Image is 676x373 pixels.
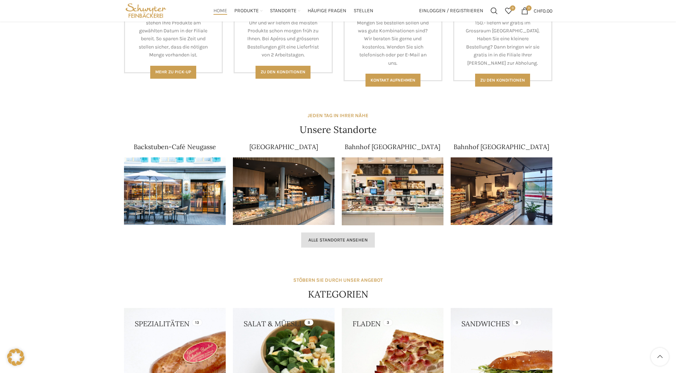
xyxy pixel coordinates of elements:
[415,4,487,18] a: Einloggen / Registrieren
[261,69,305,74] span: Zu den Konditionen
[518,4,556,18] a: 0 CHF0.00
[256,66,311,79] a: Zu den Konditionen
[651,348,669,366] a: Scroll to top button
[234,8,259,14] span: Produkte
[480,78,525,83] span: Zu den konditionen
[150,66,196,79] a: Mehr zu Pick-Up
[136,11,211,59] p: Mit unserer Pick-Up-Lösung stehen Ihre Produkte am gewählten Datum in der Filiale bereit. So spar...
[419,8,483,13] span: Einloggen / Registrieren
[354,4,373,18] a: Stellen
[365,74,420,87] a: Kontakt aufnehmen
[355,11,431,67] p: Sie sind nicht sicher, welche Mengen Sie bestellen sollen und was gute Kombinationen sind? Wir be...
[301,232,375,248] a: Alle Standorte ansehen
[270,8,296,14] span: Standorte
[501,4,516,18] div: Meine Wunschliste
[534,8,543,14] span: CHF
[534,8,552,14] bdi: 0.00
[234,4,263,18] a: Produkte
[124,7,168,13] a: Site logo
[454,143,549,151] a: Bahnhof [GEOGRAPHIC_DATA]
[510,5,515,11] span: 0
[213,4,227,18] a: Home
[171,4,415,18] div: Main navigation
[308,4,346,18] a: Häufige Fragen
[308,288,368,301] h4: KATEGORIEN
[308,112,368,120] div: JEDEN TAG IN IHRER NÄHE
[300,123,377,136] h4: Unsere Standorte
[308,237,368,243] span: Alle Standorte ansehen
[249,143,318,151] a: [GEOGRAPHIC_DATA]
[270,4,300,18] a: Standorte
[134,143,216,151] a: Backstuben-Café Neugasse
[501,4,516,18] a: 0
[345,143,440,151] a: Bahnhof [GEOGRAPHIC_DATA]
[526,5,532,11] span: 0
[293,276,383,284] div: STÖBERN SIE DURCH UNSER ANGEBOT
[465,11,541,67] p: Ab einem Bestellwert von CHF 150.- liefern wir gratis im Grossraum [GEOGRAPHIC_DATA]. Haben Sie e...
[245,11,321,59] p: Bestellen Sie noch heute bis 12 Uhr und wir liefern die meisten Produkte schon morgen früh zu Ihn...
[213,8,227,14] span: Home
[155,69,191,74] span: Mehr zu Pick-Up
[371,78,415,83] span: Kontakt aufnehmen
[475,74,530,87] a: Zu den konditionen
[308,8,346,14] span: Häufige Fragen
[487,4,501,18] a: Suchen
[354,8,373,14] span: Stellen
